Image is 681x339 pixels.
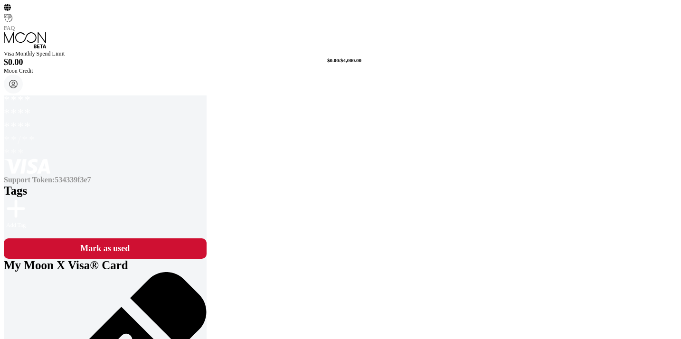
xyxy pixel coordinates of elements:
div: Add Tag [6,198,26,229]
div: Support Token:534339f3e7 [4,176,207,184]
div: EN [4,13,13,20]
div: Tags [4,184,207,198]
div: My Moon X Visa® Card [4,259,186,272]
div: Support Token: 534339f3e7 [4,176,207,184]
div: Mark as used [9,243,202,254]
div: Mark as used [4,238,207,259]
